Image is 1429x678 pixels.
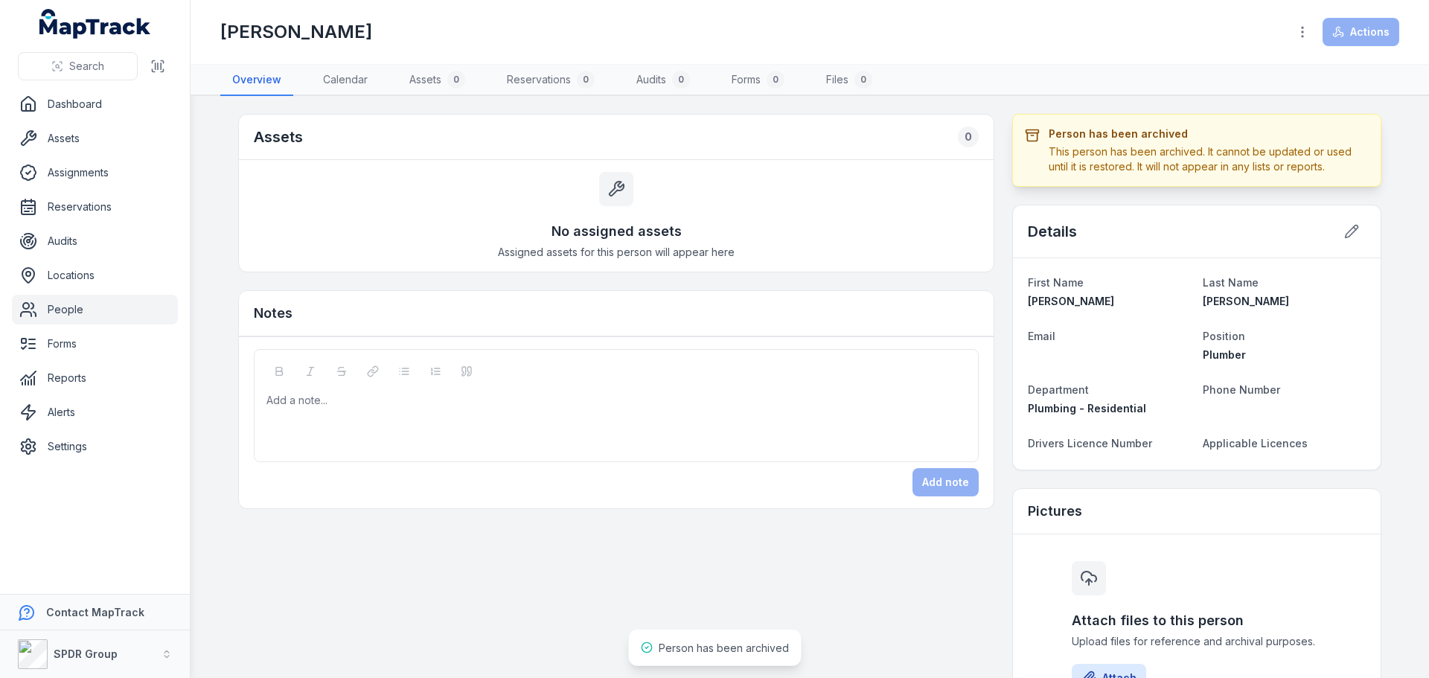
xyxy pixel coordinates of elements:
[1072,610,1322,631] h3: Attach files to this person
[1028,295,1114,307] span: [PERSON_NAME]
[1072,634,1322,649] span: Upload files for reference and archival purposes.
[12,192,178,222] a: Reservations
[1203,276,1259,289] span: Last Name
[12,89,178,119] a: Dashboard
[1203,348,1246,361] span: Plumber
[220,20,372,44] h1: [PERSON_NAME]
[254,303,292,324] h3: Notes
[659,642,789,654] span: Person has been archived
[12,124,178,153] a: Assets
[1028,402,1146,415] span: Plumbing - Residential
[12,329,178,359] a: Forms
[958,127,979,147] div: 0
[814,65,884,96] a: Files0
[1203,437,1308,450] span: Applicable Licences
[12,295,178,324] a: People
[1049,144,1369,174] div: This person has been archived. It cannot be updated or used until it is restored. It will not app...
[1028,437,1152,450] span: Drivers Licence Number
[1028,276,1084,289] span: First Name
[498,245,735,260] span: Assigned assets for this person will appear here
[672,71,690,89] div: 0
[1028,383,1089,396] span: Department
[12,432,178,461] a: Settings
[69,59,104,74] span: Search
[552,221,682,242] h3: No assigned assets
[577,71,595,89] div: 0
[311,65,380,96] a: Calendar
[54,647,118,660] strong: SPDR Group
[1203,330,1245,342] span: Position
[624,65,702,96] a: Audits0
[495,65,607,96] a: Reservations0
[39,9,151,39] a: MapTrack
[12,226,178,256] a: Audits
[854,71,872,89] div: 0
[12,260,178,290] a: Locations
[1049,127,1369,141] h3: Person has been archived
[397,65,477,96] a: Assets0
[1028,501,1082,522] h3: Pictures
[720,65,796,96] a: Forms0
[1028,221,1077,242] h2: Details
[12,158,178,188] a: Assignments
[1203,383,1280,396] span: Phone Number
[12,363,178,393] a: Reports
[254,127,303,147] h2: Assets
[18,52,138,80] button: Search
[1028,330,1055,342] span: Email
[767,71,784,89] div: 0
[12,397,178,427] a: Alerts
[1203,295,1289,307] span: [PERSON_NAME]
[447,71,465,89] div: 0
[46,606,144,618] strong: Contact MapTrack
[220,65,293,96] a: Overview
